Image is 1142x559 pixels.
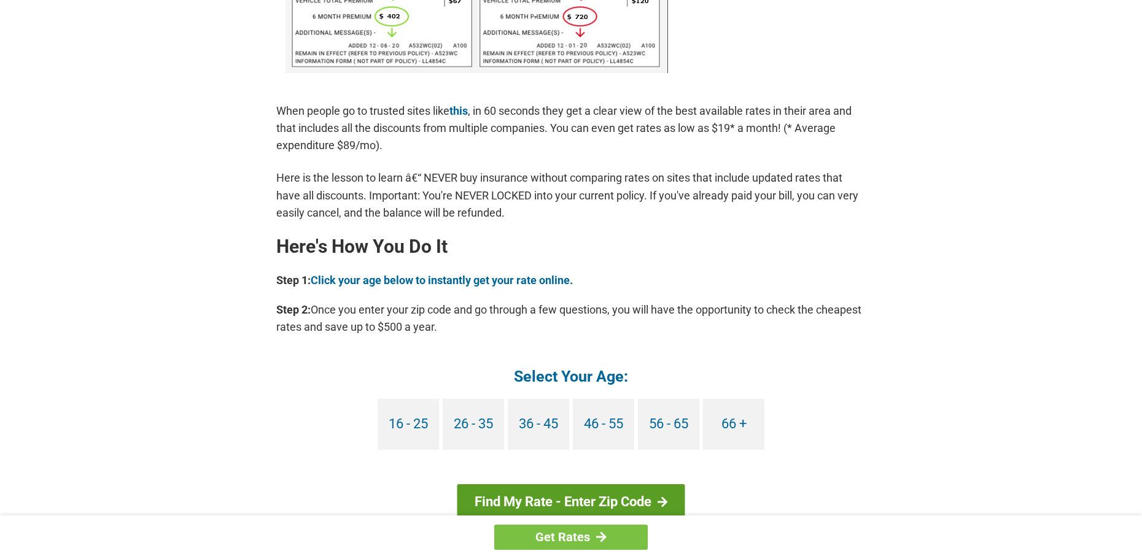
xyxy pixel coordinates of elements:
[276,301,866,336] p: Once you enter your zip code and go through a few questions, you will have the opportunity to che...
[573,399,634,450] a: 46 - 55
[276,102,866,154] p: When people go to trusted sites like , in 60 seconds they get a clear view of the best available ...
[703,399,764,450] a: 66 +
[494,525,648,550] a: Get Rates
[378,399,439,450] a: 16 - 25
[276,366,866,387] h4: Select Your Age:
[449,104,468,117] a: this
[457,484,685,520] a: Find My Rate - Enter Zip Code
[276,169,866,221] p: Here is the lesson to learn â€“ NEVER buy insurance without comparing rates on sites that include...
[276,237,866,256] h2: Here's How You Do It
[443,399,504,450] a: 26 - 35
[508,399,569,450] a: 36 - 45
[311,274,573,287] a: Click your age below to instantly get your rate online.
[276,274,311,287] b: Step 1:
[638,399,699,450] a: 56 - 65
[276,303,311,316] b: Step 2:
